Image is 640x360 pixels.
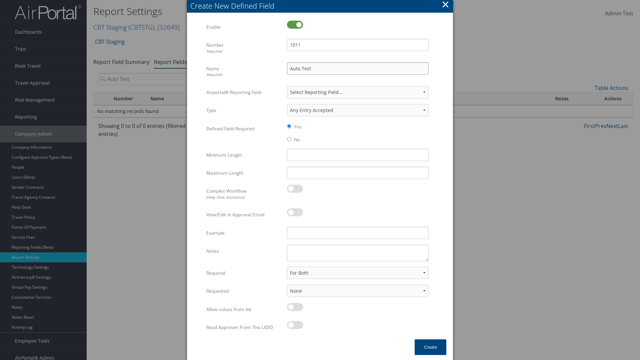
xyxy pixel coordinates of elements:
button: Create [415,339,446,355]
div: Create New Defined Field [190,1,453,11]
label: Allow values from list [206,303,282,316]
label: Name [206,62,282,81]
label: Number [206,39,282,57]
label: Yes [294,123,301,130]
label: Notes [206,245,282,257]
label: Defined Field Required [206,122,282,135]
label: Example [206,227,282,239]
label: Airportal® Reporting Field [206,86,282,99]
label: Type [206,104,282,117]
label: Read Approver From This UDID [206,321,282,334]
label: Enable [206,21,282,33]
div: Required [206,72,282,78]
div: (Help Desk Assistance) [206,195,282,200]
div: Required [206,49,282,54]
label: Maximum Length [206,167,282,179]
label: Required [206,267,282,279]
label: Minimum Length [206,149,282,161]
label: Complex Workflow [206,185,282,203]
label: No [294,136,300,143]
label: View/Edit in Approval Email [206,208,282,221]
label: Requested [206,285,282,297]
